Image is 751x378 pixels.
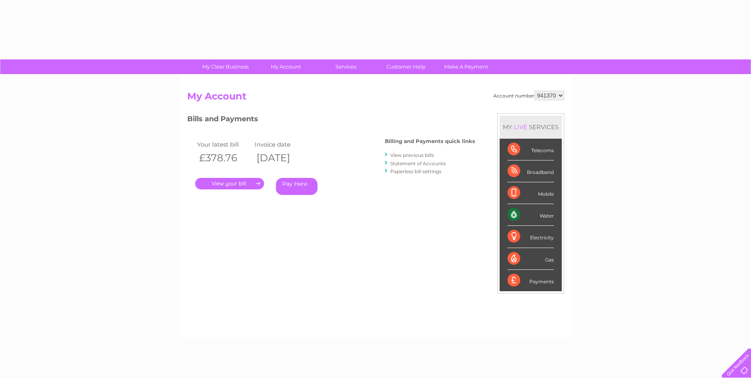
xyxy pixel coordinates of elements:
[253,150,310,166] th: [DATE]
[493,91,564,100] div: Account number
[508,182,554,204] div: Mobile
[512,123,529,131] div: LIVE
[195,139,253,150] td: Your latest bill
[253,139,310,150] td: Invoice date
[508,226,554,248] div: Electricity
[508,204,554,226] div: Water
[508,248,554,270] div: Gas
[373,59,439,74] a: Customer Help
[433,59,499,74] a: Make A Payment
[500,116,562,138] div: MY SERVICES
[276,178,318,195] a: Pay Here
[390,168,441,174] a: Paperless bill settings
[508,270,554,291] div: Payments
[385,138,475,144] h4: Billing and Payments quick links
[508,160,554,182] div: Broadband
[313,59,378,74] a: Services
[195,178,264,189] a: .
[253,59,318,74] a: My Account
[193,59,258,74] a: My Clear Business
[390,152,434,158] a: View previous bills
[390,160,446,166] a: Statement of Accounts
[508,139,554,160] div: Telecoms
[195,150,253,166] th: £378.76
[187,91,564,106] h2: My Account
[187,113,475,127] h3: Bills and Payments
